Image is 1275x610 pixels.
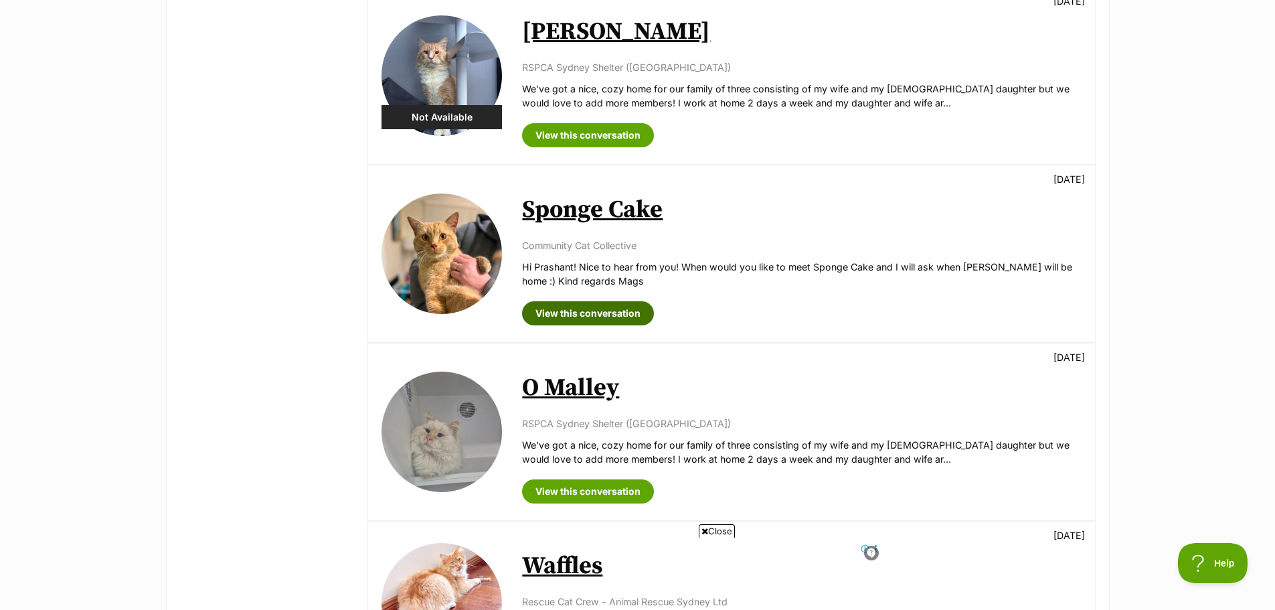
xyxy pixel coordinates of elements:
p: We’ve got a nice, cozy home for our family of three consisting of my wife and my [DEMOGRAPHIC_DAT... [522,438,1081,467]
img: info.svg [865,547,877,559]
a: O Malley [522,373,619,403]
a: Sponge Cake [522,195,663,225]
iframe: Help Scout Beacon - Open [1178,543,1248,583]
p: [DATE] [1053,172,1085,186]
p: RSPCA Sydney Shelter ([GEOGRAPHIC_DATA]) [522,416,1081,431]
a: [PERSON_NAME] [522,17,710,47]
p: Hi Prashant! Nice to hear from you! When would you like to meet Sponge Cake and I will ask when [... [522,260,1081,289]
p: Community Cat Collective [522,238,1081,252]
img: Sponge Cake [381,194,502,314]
a: View this conversation [522,123,654,147]
a: View this conversation [522,479,654,504]
p: We’ve got a nice, cozy home for our family of three consisting of my wife and my [DEMOGRAPHIC_DAT... [522,82,1081,110]
img: King Curtis [381,15,502,136]
p: [DATE] [1053,350,1085,364]
p: RSPCA Sydney Shelter ([GEOGRAPHIC_DATA]) [522,60,1081,74]
img: O Malley [381,372,502,492]
span: Close [699,524,735,538]
div: Not Available [381,105,502,129]
a: View this conversation [522,301,654,325]
p: [DATE] [1053,528,1085,542]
